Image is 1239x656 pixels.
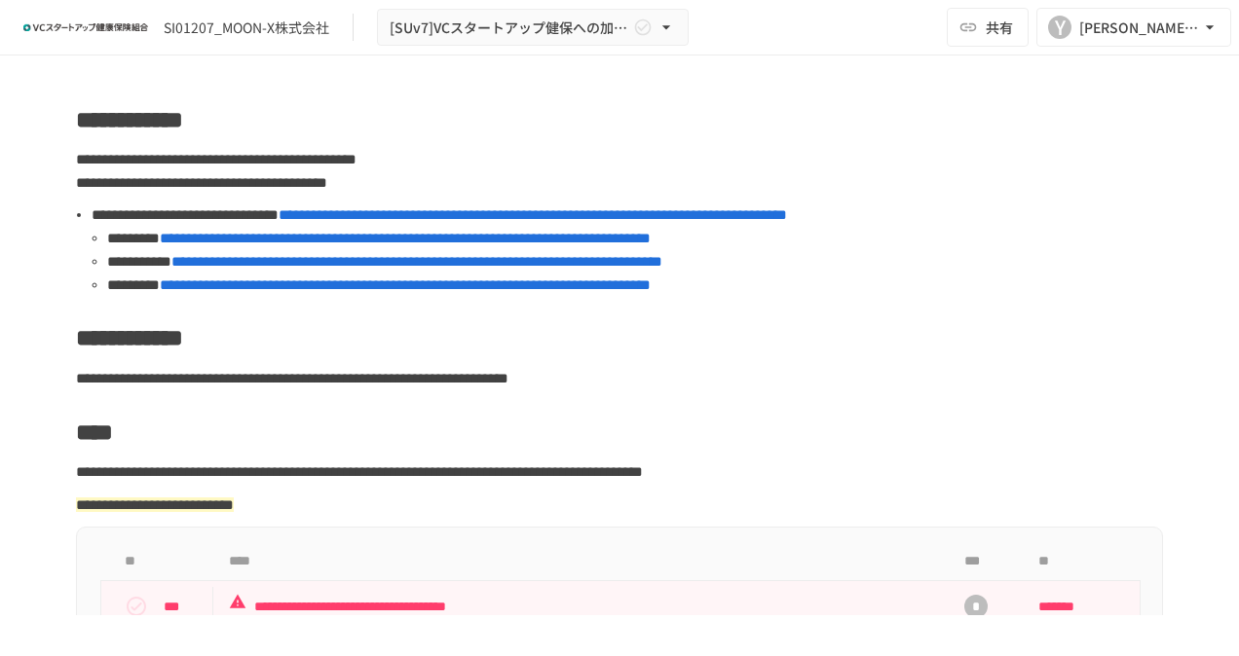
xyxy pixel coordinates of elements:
[117,587,156,626] button: status
[23,12,148,43] img: ZDfHsVrhrXUoWEWGWYf8C4Fv4dEjYTEDCNvmL73B7ox
[947,8,1029,47] button: 共有
[1079,16,1200,40] div: [PERSON_NAME][EMAIL_ADDRESS][DOMAIN_NAME]
[1036,8,1231,47] button: Y[PERSON_NAME][EMAIL_ADDRESS][DOMAIN_NAME]
[1048,16,1071,39] div: Y
[986,17,1013,38] span: 共有
[390,16,629,40] span: [SUv7]VCスタートアップ健保への加入申請手続き
[377,9,689,47] button: [SUv7]VCスタートアップ健保への加入申請手続き
[164,18,329,38] div: SI01207_MOON-X株式会社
